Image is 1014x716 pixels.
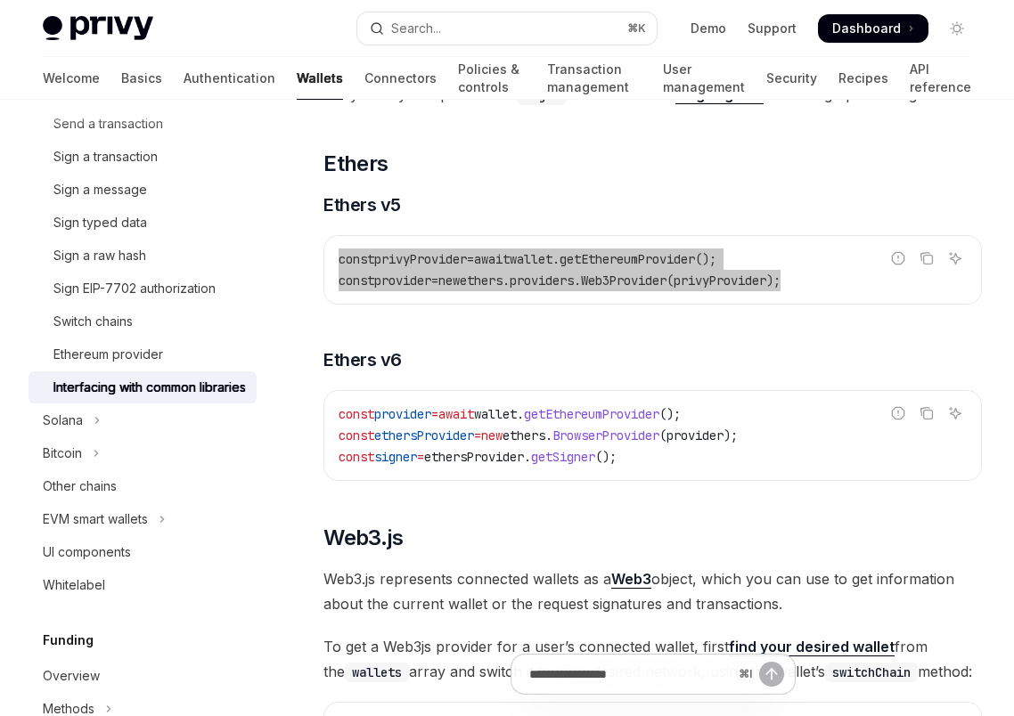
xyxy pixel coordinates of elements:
[374,273,431,289] span: provider
[43,16,153,41] img: light logo
[691,20,726,37] a: Demo
[43,509,148,530] div: EVM smart wallets
[611,570,651,588] strong: Web3
[29,470,257,502] a: Other chains
[438,273,460,289] span: new
[323,150,388,178] span: Ethers
[748,20,797,37] a: Support
[458,57,526,100] a: Policies & controls
[529,655,732,694] input: Ask a question...
[43,630,94,651] h5: Funding
[467,251,474,267] span: =
[666,427,724,443] span: provider
[943,14,971,43] button: Toggle dark mode
[560,251,695,267] span: getEthereumProvider
[53,146,158,167] div: Sign a transaction
[323,566,982,616] span: Web3.js represents connected wallets as a object, which you can use to get information about the ...
[297,57,343,100] a: Wallets
[944,247,967,270] button: Ask AI
[29,305,257,338] a: Switch chains
[43,410,83,431] div: Solana
[424,449,524,465] span: ethersProvider
[29,536,257,568] a: UI components
[339,449,374,465] span: const
[524,449,531,465] span: .
[29,141,257,173] a: Sign a transaction
[121,57,162,100] a: Basics
[503,427,545,443] span: ethers
[53,179,147,200] div: Sign a message
[184,57,275,100] a: Authentication
[438,406,474,422] span: await
[339,406,374,422] span: const
[43,476,117,497] div: Other chains
[364,57,437,100] a: Connectors
[474,406,517,422] span: wallet
[474,251,510,267] span: await
[818,14,928,43] a: Dashboard
[915,247,938,270] button: Copy the contents from the code block
[595,449,617,465] span: ();
[944,402,967,425] button: Ask AI
[674,273,766,289] span: privyProvider
[915,402,938,425] button: Copy the contents from the code block
[29,569,257,601] a: Whitelabel
[323,192,401,217] span: Ethers v5
[374,406,431,422] span: provider
[357,12,658,45] button: Open search
[339,251,374,267] span: const
[759,662,784,687] button: Send message
[29,207,257,239] a: Sign typed data
[663,57,745,100] a: User management
[53,212,147,233] div: Sign typed data
[832,20,901,37] span: Dashboard
[374,449,417,465] span: signer
[29,503,257,535] button: Toggle EVM smart wallets section
[43,665,100,687] div: Overview
[29,174,257,206] a: Sign a message
[339,427,374,443] span: const
[481,427,503,443] span: new
[323,524,403,552] span: Web3.js
[766,57,817,100] a: Security
[323,347,402,372] span: Ethers v6
[29,240,257,272] a: Sign a raw hash
[838,57,888,100] a: Recipes
[417,449,424,465] span: =
[43,574,105,596] div: Whitelabel
[53,344,163,365] div: Ethereum provider
[724,427,738,443] span: );
[53,311,133,332] div: Switch chains
[552,251,560,267] span: .
[659,427,666,443] span: (
[766,273,781,289] span: );
[460,273,503,289] span: ethers
[910,57,971,100] a: API reference
[391,18,441,39] div: Search...
[53,245,146,266] div: Sign a raw hash
[517,406,524,422] span: .
[339,273,374,289] span: const
[43,443,82,464] div: Bitcoin
[503,273,510,289] span: .
[53,377,246,398] div: Interfacing with common libraries
[545,427,552,443] span: .
[29,660,257,692] a: Overview
[887,402,910,425] button: Report incorrect code
[374,427,474,443] span: ethersProvider
[547,57,642,100] a: Transaction management
[729,638,895,656] a: find your desired wallet
[510,251,552,267] span: wallet
[29,371,257,403] a: Interfacing with common libraries
[581,273,666,289] span: Web3Provider
[666,273,674,289] span: (
[887,247,910,270] button: Report incorrect code
[531,449,595,465] span: getSigner
[695,251,716,267] span: ();
[431,406,438,422] span: =
[574,273,581,289] span: .
[43,57,100,100] a: Welcome
[611,570,651,589] a: Web3
[510,273,574,289] span: providers
[431,273,438,289] span: =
